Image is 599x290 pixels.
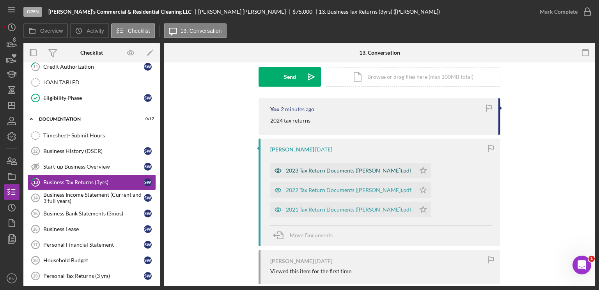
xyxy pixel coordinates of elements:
tspan: 13 [33,180,38,185]
div: Business Lease [43,226,144,232]
tspan: 15 [33,211,37,216]
button: 2021 Tax Return Documents ([PERSON_NAME]).pdf [270,202,431,217]
div: S W [144,272,152,280]
div: Personal Tax Returns (3 yrs) [43,273,144,279]
button: Overview [23,23,68,38]
div: 2023 Tax Return Documents ([PERSON_NAME]).pdf [286,167,411,174]
time: 2025-10-07 17:45 [281,106,314,112]
div: You [270,106,280,112]
div: 0 / 17 [140,117,154,121]
tspan: 18 [33,258,37,263]
div: Timesheet- Submit Hours [43,132,156,139]
span: 1 [588,256,595,262]
button: RN [4,270,19,286]
p: 2024 tax returns [270,116,310,125]
span: $75,000 [292,8,312,15]
button: Mark Complete [532,4,595,20]
div: Business Bank Statements (3mos) [43,210,144,217]
div: S W [144,163,152,171]
button: 13. Conversation [164,23,227,38]
div: [PERSON_NAME] [270,146,314,153]
label: Checklist [128,28,150,34]
iframe: Intercom live chat [572,256,591,274]
div: [PERSON_NAME] [PERSON_NAME] [198,9,292,15]
label: 13. Conversation [181,28,222,34]
tspan: 16 [33,227,37,231]
text: RN [9,276,14,281]
a: 19Personal Tax Returns (3 yrs)SW [27,268,156,284]
time: 2025-10-03 12:32 [315,146,332,153]
button: Send [259,67,321,87]
div: S W [144,256,152,264]
div: 2021 Tax Return Documents ([PERSON_NAME]).pdf [286,206,411,213]
label: Overview [40,28,63,34]
tspan: 14 [33,196,38,200]
button: Checklist [111,23,155,38]
div: S W [144,210,152,217]
div: documentation [39,117,135,121]
div: Personal Financial Statement [43,242,144,248]
div: 13. Business Tax Returns (3yrs) ([PERSON_NAME]) [319,9,440,15]
b: [PERSON_NAME]’s Commercial & Residential Cleaning LLC [48,9,191,15]
div: Open [23,7,42,17]
div: 13. Conversation [359,50,400,56]
button: 2023 Tax Return Documents ([PERSON_NAME]).pdf [270,163,431,178]
a: 17Personal Financial StatementSW [27,237,156,253]
a: 16Business LeaseSW [27,221,156,237]
button: 2022 Tax Return Documents ([PERSON_NAME]).pdf [270,182,431,198]
div: Household Budget [43,257,144,263]
time: 2025-09-16 02:18 [315,258,332,264]
div: Send [284,67,296,87]
span: Move Documents [290,232,333,238]
div: [PERSON_NAME] [270,258,314,264]
div: Checklist [80,50,103,56]
button: Activity [70,23,109,38]
div: S W [144,178,152,186]
tspan: 11 [33,64,38,69]
a: 13Business Tax Returns (3yrs)SW [27,174,156,190]
a: 14Business Income Statement (Current and 3 full years)SW [27,190,156,206]
div: S W [144,94,152,102]
div: Business History (DSCR) [43,148,144,154]
div: LOAN TABLED [43,79,156,85]
a: Timesheet- Submit Hours [27,128,156,143]
a: 18Household BudgetSW [27,253,156,268]
div: Viewed this item for the first time. [270,268,353,274]
div: S W [144,194,152,202]
div: Business Tax Returns (3yrs) [43,179,144,185]
a: LOAN TABLED [27,75,156,90]
tspan: 19 [33,274,37,278]
div: S W [144,63,152,71]
div: S W [144,225,152,233]
a: 12Business History (DSCR)SW [27,143,156,159]
div: Credit Authorization [43,64,144,70]
tspan: 17 [33,242,37,247]
div: Eligibility Phase [43,95,144,101]
a: Start-up Business OverviewSW [27,159,156,174]
div: S W [144,241,152,249]
a: 15Business Bank Statements (3mos)SW [27,206,156,221]
button: Move Documents [270,226,340,245]
a: 11Credit AuthorizationSW [27,59,156,75]
div: Mark Complete [540,4,578,20]
div: 2022 Tax Return Documents ([PERSON_NAME]).pdf [286,187,411,193]
div: Business Income Statement (Current and 3 full years) [43,192,144,204]
a: Eligibility PhaseSW [27,90,156,106]
tspan: 12 [33,149,37,153]
div: S W [144,147,152,155]
label: Activity [87,28,104,34]
div: Start-up Business Overview [43,164,144,170]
